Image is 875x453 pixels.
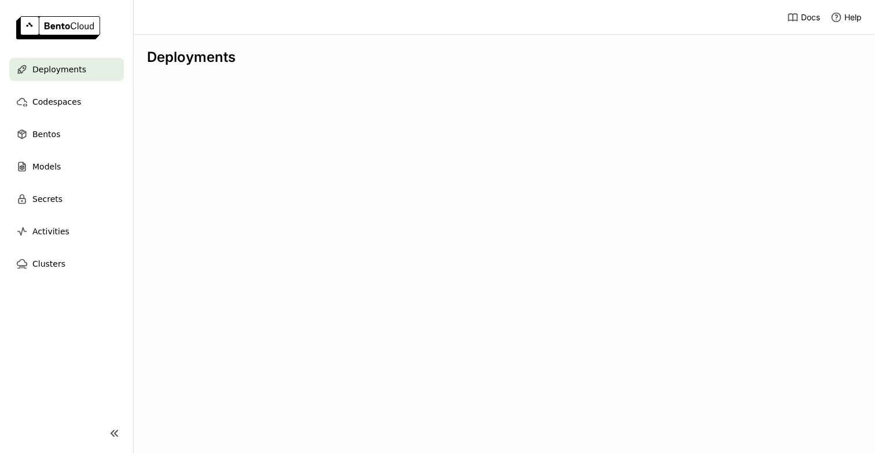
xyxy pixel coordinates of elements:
[9,155,124,178] a: Models
[147,49,861,66] div: Deployments
[9,220,124,243] a: Activities
[801,12,820,23] span: Docs
[32,224,69,238] span: Activities
[9,187,124,211] a: Secrets
[16,16,100,39] img: logo
[32,62,86,76] span: Deployments
[830,12,862,23] div: Help
[844,12,862,23] span: Help
[32,192,62,206] span: Secrets
[32,257,65,271] span: Clusters
[32,160,61,174] span: Models
[787,12,820,23] a: Docs
[9,123,124,146] a: Bentos
[32,95,81,109] span: Codespaces
[32,127,60,141] span: Bentos
[9,252,124,275] a: Clusters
